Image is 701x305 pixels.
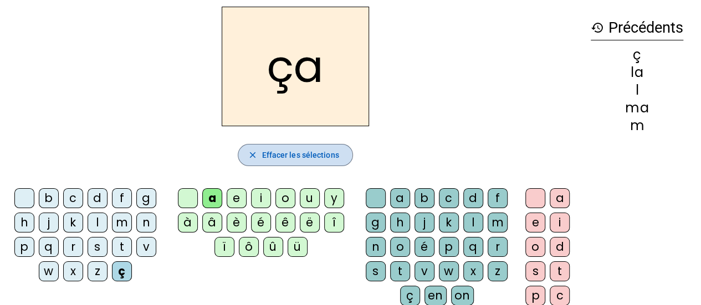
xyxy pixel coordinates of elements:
button: Effacer les sélections [238,144,352,166]
div: p [14,237,34,257]
div: q [463,237,483,257]
div: â [202,213,222,232]
div: d [88,188,108,208]
div: h [390,213,410,232]
div: l [463,213,483,232]
div: ï [214,237,234,257]
div: o [275,188,295,208]
div: à [178,213,198,232]
div: g [136,188,156,208]
div: f [112,188,132,208]
div: z [88,261,108,281]
div: l [591,84,683,97]
div: è [227,213,247,232]
div: s [366,261,386,281]
mat-icon: close [247,150,257,160]
div: û [263,237,283,257]
h2: ça [222,7,369,126]
div: e [525,213,545,232]
div: d [463,188,483,208]
div: la [591,66,683,79]
div: m [488,213,508,232]
div: o [390,237,410,257]
span: Effacer les sélections [262,148,339,162]
mat-icon: history [591,21,604,34]
div: g [366,213,386,232]
div: k [63,213,83,232]
div: é [415,237,434,257]
div: i [251,188,271,208]
div: ü [288,237,308,257]
div: r [63,237,83,257]
div: j [415,213,434,232]
div: f [488,188,508,208]
div: w [39,261,59,281]
div: m [591,119,683,132]
div: s [88,237,108,257]
div: y [324,188,344,208]
div: v [415,261,434,281]
div: u [300,188,320,208]
div: b [39,188,59,208]
div: d [550,237,570,257]
div: v [136,237,156,257]
div: t [112,237,132,257]
div: b [415,188,434,208]
div: c [439,188,459,208]
div: n [136,213,156,232]
div: a [550,188,570,208]
div: a [390,188,410,208]
div: j [39,213,59,232]
div: ç [112,261,132,281]
div: e [227,188,247,208]
h3: Précédents [591,15,683,40]
div: ma [591,101,683,115]
div: q [39,237,59,257]
div: p [439,237,459,257]
div: t [550,261,570,281]
div: s [525,261,545,281]
div: h [14,213,34,232]
div: m [112,213,132,232]
div: a [202,188,222,208]
div: c [63,188,83,208]
div: z [488,261,508,281]
div: ô [239,237,259,257]
div: i [550,213,570,232]
div: ç [591,48,683,61]
div: t [390,261,410,281]
div: é [251,213,271,232]
div: l [88,213,108,232]
div: x [463,261,483,281]
div: w [439,261,459,281]
div: r [488,237,508,257]
div: ê [275,213,295,232]
div: î [324,213,344,232]
div: ë [300,213,320,232]
div: k [439,213,459,232]
div: o [525,237,545,257]
div: n [366,237,386,257]
div: x [63,261,83,281]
